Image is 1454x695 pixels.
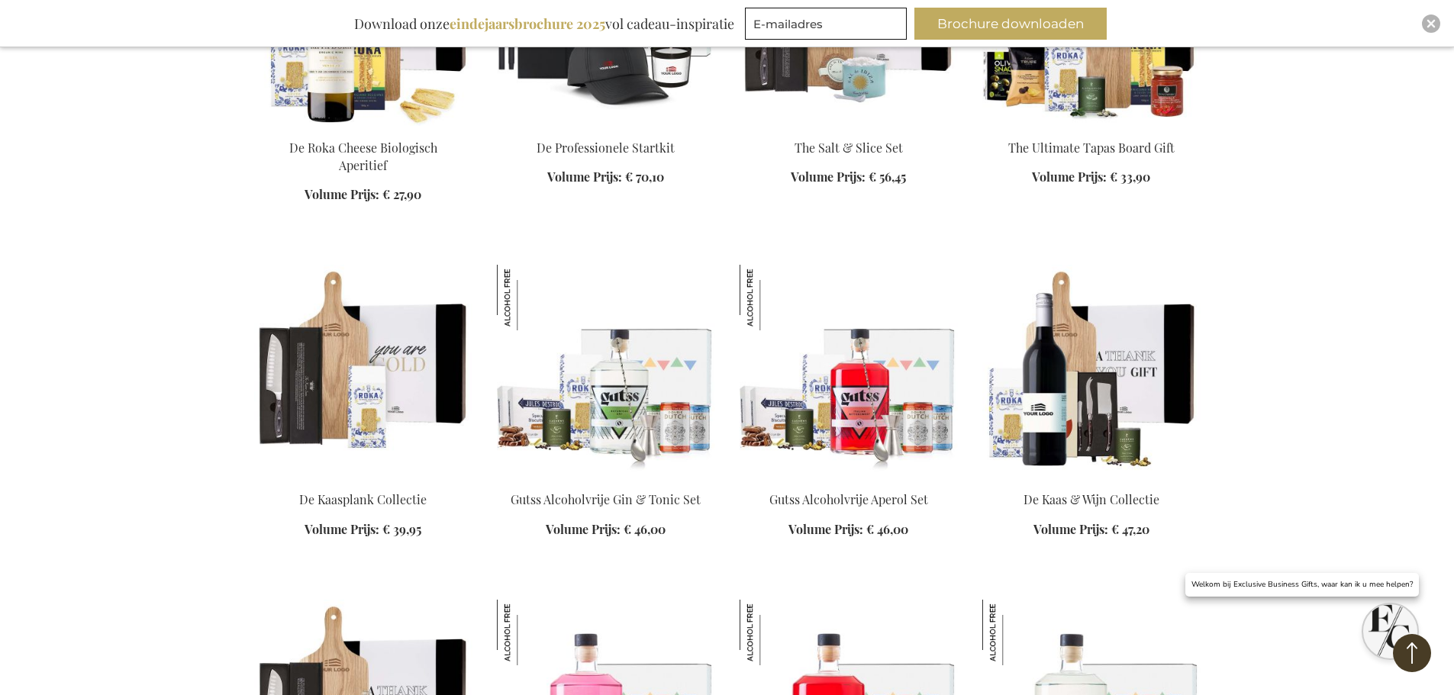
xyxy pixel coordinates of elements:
[305,186,421,204] a: Volume Prijs: € 27,90
[914,8,1107,40] button: Brochure downloaden
[254,265,472,478] img: The Cheese Board Collection
[497,265,563,330] img: Gutss Alcoholvrije Gin & Tonic Set
[1032,169,1107,185] span: Volume Prijs:
[791,169,906,186] a: Volume Prijs: € 56,45
[254,472,472,487] a: The Cheese Board Collection
[305,186,379,202] span: Volume Prijs:
[537,140,675,156] a: De Professionele Startkit
[982,600,1048,665] img: Gutss Botanical Dry Gin Tonic Mocktail Set
[740,600,805,665] img: Gutss Italian Bittersweet Aperol Tonic Mocktail Set
[625,169,664,185] span: € 70,10
[745,8,911,44] form: marketing offers and promotions
[791,169,866,185] span: Volume Prijs:
[1111,521,1149,537] span: € 47,20
[1033,521,1149,539] a: Volume Prijs: € 47,20
[624,521,666,537] span: € 46,00
[546,521,621,537] span: Volume Prijs:
[299,491,427,507] a: De Kaasplank Collectie
[869,169,906,185] span: € 56,45
[1024,491,1159,507] a: De Kaas & Wijn Collectie
[497,265,715,478] img: Gutss Non-Alcoholic Gin & Tonic Set
[788,521,863,537] span: Volume Prijs:
[254,120,472,134] a: De Roka Cheese Biologisch Aperitief
[740,265,805,330] img: Gutss Alcoholvrije Aperol Set
[982,120,1201,134] a: The Ultimate Tapas Board Gift
[305,521,421,539] a: Volume Prijs: € 39,95
[740,265,958,478] img: Gutss Non-Alcoholic Aperol Set
[795,140,903,156] a: The Salt & Slice Set
[740,472,958,487] a: Gutss Non-Alcoholic Aperol Set Gutss Alcoholvrije Aperol Set
[547,169,664,186] a: Volume Prijs: € 70,10
[546,521,666,539] a: Volume Prijs: € 46,00
[497,600,563,665] img: Gutss Botanical Sweet Gin Tonic Mocktail Set
[382,521,421,537] span: € 39,95
[547,169,622,185] span: Volume Prijs:
[1422,14,1440,33] div: Close
[347,8,741,40] div: Download onze vol cadeau-inspiratie
[289,140,437,173] a: De Roka Cheese Biologisch Aperitief
[450,14,605,33] b: eindejaarsbrochure 2025
[305,521,379,537] span: Volume Prijs:
[740,120,958,134] a: The Salt & Slice Set Exclusive Business Gift
[866,521,908,537] span: € 46,00
[1008,140,1175,156] a: The Ultimate Tapas Board Gift
[769,491,928,507] a: Gutss Alcoholvrije Aperol Set
[497,120,715,134] a: The Professional Starter Kit
[511,491,701,507] a: Gutss Alcoholvrije Gin & Tonic Set
[497,472,715,487] a: Gutss Non-Alcoholic Gin & Tonic Set Gutss Alcoholvrije Gin & Tonic Set
[982,472,1201,487] a: De Kaas & Wijn Collectie
[788,521,908,539] a: Volume Prijs: € 46,00
[1110,169,1150,185] span: € 33,90
[982,265,1201,478] img: De Kaas & Wijn Collectie
[1427,19,1436,28] img: Close
[745,8,907,40] input: E-mailadres
[382,186,421,202] span: € 27,90
[1033,521,1108,537] span: Volume Prijs:
[1032,169,1150,186] a: Volume Prijs: € 33,90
